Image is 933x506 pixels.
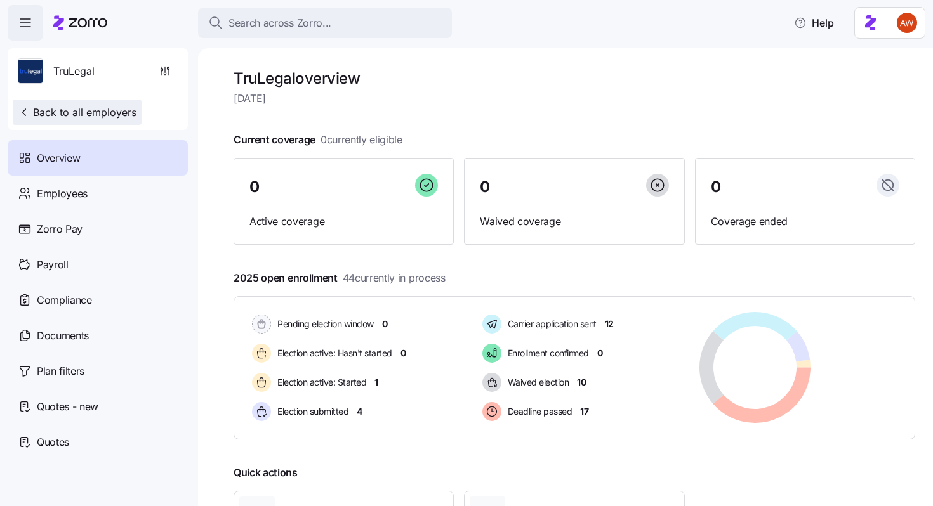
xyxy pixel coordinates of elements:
[580,405,588,418] span: 17
[784,10,844,36] button: Help
[897,13,917,33] img: 3c671664b44671044fa8929adf5007c6
[8,424,188,460] a: Quotes
[53,63,95,79] span: TruLegal
[274,376,366,389] span: Election active: Started
[37,221,83,237] span: Zorro Pay
[37,150,80,166] span: Overview
[37,257,69,273] span: Payroll
[711,179,721,195] span: 0
[8,211,188,247] a: Zorro Pay
[228,15,331,31] span: Search across Zorro...
[37,399,98,415] span: Quotes - new
[249,214,438,230] span: Active coverage
[234,465,298,481] span: Quick actions
[274,347,392,360] span: Election active: Hasn't started
[274,405,348,418] span: Election submitted
[321,132,402,148] span: 0 currently eligible
[8,353,188,389] a: Plan filters
[504,347,589,360] span: Enrollment confirmed
[234,132,402,148] span: Current coverage
[234,91,915,107] span: [DATE]
[274,318,374,330] span: Pending election window
[234,68,915,88] h1: TruLegal overview
[8,318,188,353] a: Documents
[343,270,446,286] span: 44 currently in process
[8,176,188,211] a: Employees
[234,270,446,286] span: 2025 open enrollment
[37,363,84,379] span: Plan filters
[400,347,406,360] span: 0
[504,405,572,418] span: Deadline passed
[711,214,899,230] span: Coverage ended
[8,389,188,424] a: Quotes - new
[577,376,586,389] span: 10
[374,376,378,389] span: 1
[8,247,188,282] a: Payroll
[37,292,92,308] span: Compliance
[8,282,188,318] a: Compliance
[504,318,597,330] span: Carrier application sent
[8,140,188,176] a: Overview
[597,347,603,360] span: 0
[504,376,569,389] span: Waived election
[37,186,88,202] span: Employees
[480,214,668,230] span: Waived coverage
[37,434,69,450] span: Quotes
[18,105,136,120] span: Back to all employers
[605,318,614,330] span: 12
[357,405,362,418] span: 4
[249,179,260,195] span: 0
[13,100,142,125] button: Back to all employers
[198,8,452,38] button: Search across Zorro...
[382,318,388,330] span: 0
[18,59,43,84] img: Employer logo
[480,179,490,195] span: 0
[794,15,834,30] span: Help
[37,328,89,344] span: Documents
